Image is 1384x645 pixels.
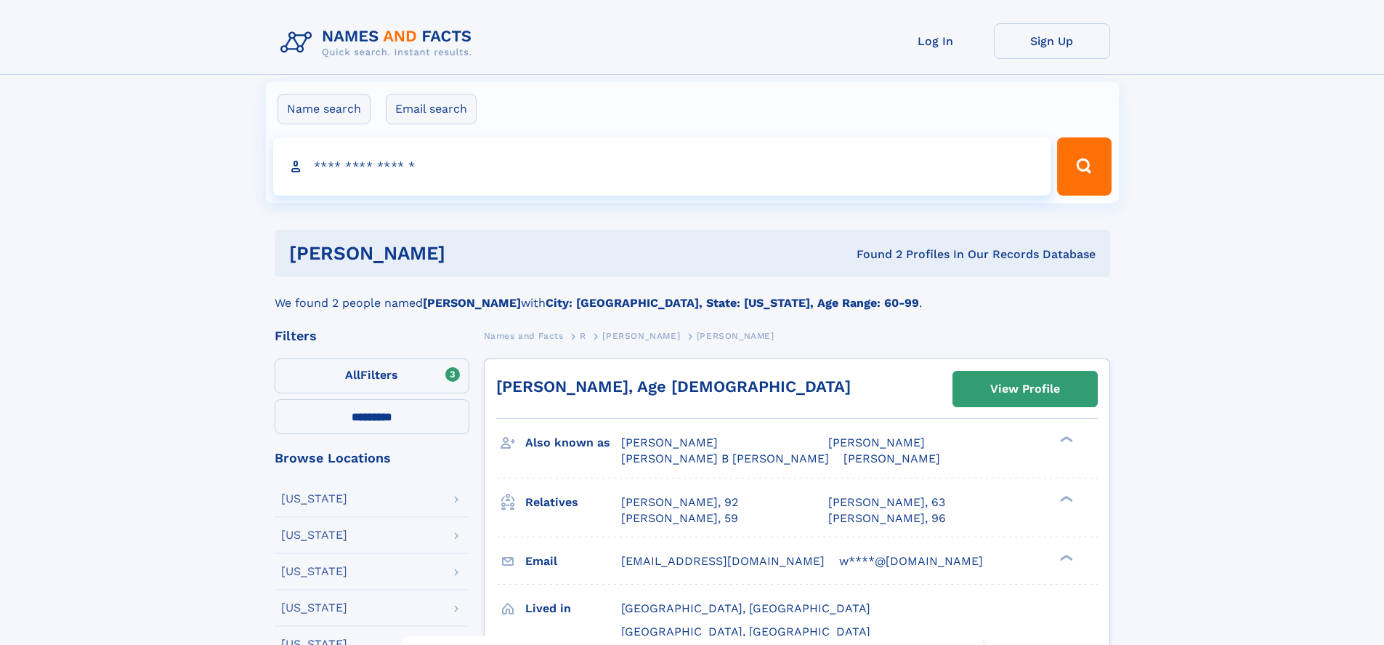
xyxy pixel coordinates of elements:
[496,377,851,396] a: [PERSON_NAME], Age [DEMOGRAPHIC_DATA]
[602,326,680,345] a: [PERSON_NAME]
[621,601,870,615] span: [GEOGRAPHIC_DATA], [GEOGRAPHIC_DATA]
[651,247,1096,263] div: Found 2 Profiles In Our Records Database
[275,452,469,465] div: Browse Locations
[386,94,477,124] label: Email search
[878,23,994,59] a: Log In
[525,430,621,455] h3: Also known as
[621,554,825,568] span: [EMAIL_ADDRESS][DOMAIN_NAME]
[994,23,1110,59] a: Sign Up
[275,329,469,342] div: Filters
[525,549,621,574] h3: Email
[828,494,945,510] a: [PERSON_NAME], 63
[621,494,738,510] a: [PERSON_NAME], 92
[281,493,347,505] div: [US_STATE]
[843,452,940,465] span: [PERSON_NAME]
[281,566,347,577] div: [US_STATE]
[828,510,946,526] a: [PERSON_NAME], 96
[423,296,521,310] b: [PERSON_NAME]
[828,436,925,449] span: [PERSON_NAME]
[953,372,1097,406] a: View Profile
[990,372,1060,406] div: View Profile
[580,331,586,341] span: R
[1056,494,1074,503] div: ❯
[281,529,347,541] div: [US_STATE]
[621,625,870,638] span: [GEOGRAPHIC_DATA], [GEOGRAPHIC_DATA]
[697,331,774,341] span: [PERSON_NAME]
[281,602,347,614] div: [US_STATE]
[484,326,564,345] a: Names and Facts
[275,358,469,393] label: Filters
[275,277,1110,312] div: We found 2 people named with .
[525,490,621,515] h3: Relatives
[602,331,680,341] span: [PERSON_NAME]
[621,510,738,526] a: [PERSON_NAME], 59
[621,452,829,465] span: [PERSON_NAME] B [PERSON_NAME]
[289,244,651,263] h1: [PERSON_NAME]
[273,137,1051,196] input: search input
[621,436,718,449] span: [PERSON_NAME]
[1056,553,1074,562] div: ❯
[275,23,484,63] img: Logo Names and Facts
[546,296,919,310] b: City: [GEOGRAPHIC_DATA], State: [US_STATE], Age Range: 60-99
[1057,137,1111,196] button: Search Button
[1056,435,1074,444] div: ❯
[278,94,371,124] label: Name search
[525,596,621,621] h3: Lived in
[580,326,586,345] a: R
[345,368,360,382] span: All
